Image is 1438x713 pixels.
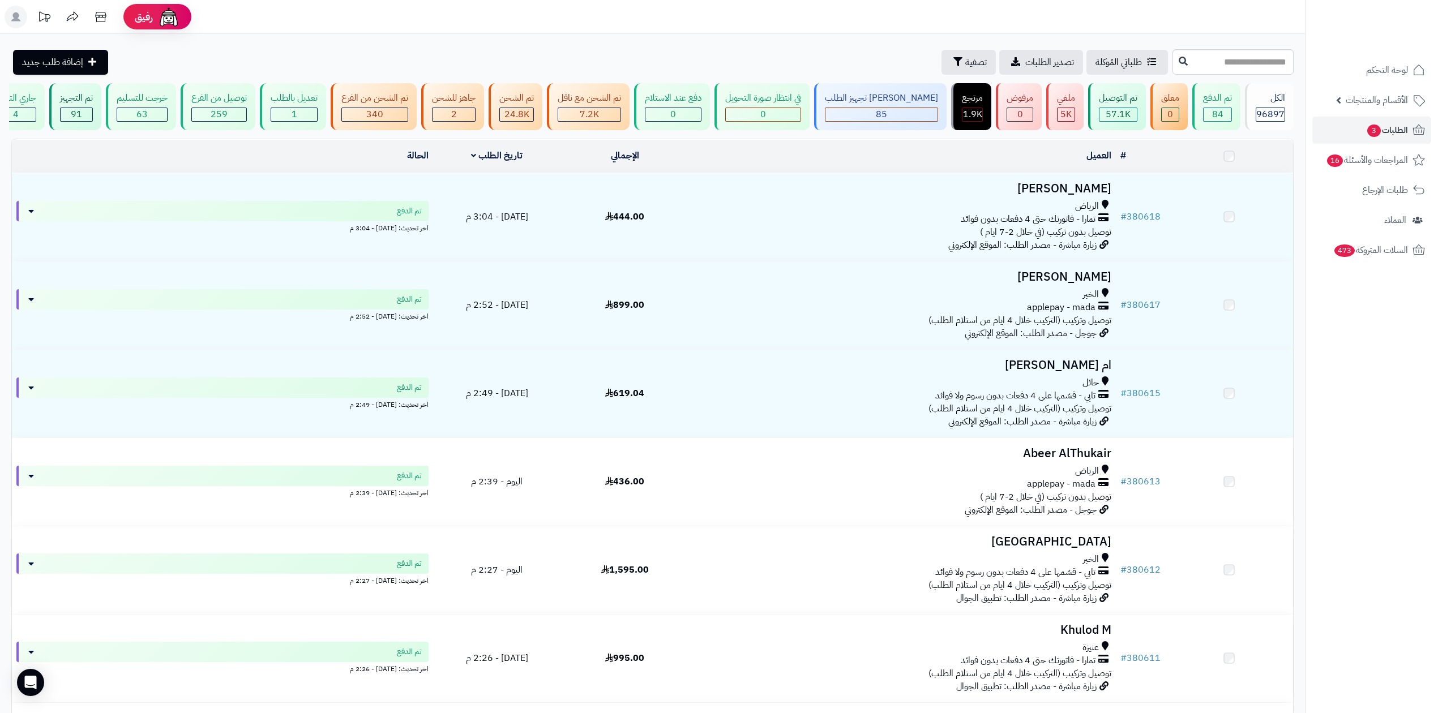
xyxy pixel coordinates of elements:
a: دفع عند الاستلام 0 [632,83,712,130]
span: توصيل وتركيب (التركيب خلال 4 ايام من استلام الطلب) [928,313,1111,327]
h3: [GEOGRAPHIC_DATA] [694,535,1111,548]
span: تم الدفع [397,646,422,658]
span: تابي - قسّمها على 4 دفعات بدون رسوم ولا فوائد [935,389,1095,402]
a: ملغي 5K [1044,83,1086,130]
span: 444.00 [605,210,644,224]
a: # [1120,149,1126,162]
span: [DATE] - 2:49 م [466,386,528,400]
span: طلباتي المُوكلة [1095,55,1142,69]
a: تم الشحن مع ناقل 7.2K [545,83,632,130]
div: [PERSON_NAME] تجهيز الطلب [825,92,938,105]
div: 340 [342,108,408,121]
span: 619.04 [605,386,644,400]
div: دفع عند الاستلام [645,92,701,105]
div: 2 [433,108,475,121]
div: 259 [192,108,246,121]
span: جوجل - مصدر الطلب: الموقع الإلكتروني [965,327,1097,340]
div: اخر تحديث: [DATE] - 3:04 م [16,221,429,233]
span: زيارة مباشرة - مصدر الطلب: تطبيق الجوال [956,680,1097,693]
div: تم التجهيز [60,92,93,105]
a: مرتجع 1.9K [949,83,994,130]
span: 5K [1060,108,1072,121]
span: تابي - قسّمها على 4 دفعات بدون رسوم ولا فوائد [935,566,1095,579]
a: توصيل من الفرع 259 [178,83,258,130]
a: الطلبات3 [1312,117,1431,144]
div: تم الشحن [499,92,534,105]
h3: [PERSON_NAME] [694,270,1111,284]
span: تم الدفع [397,382,422,393]
span: 1.9K [963,108,982,121]
span: الرياض [1075,200,1099,213]
span: # [1120,651,1127,665]
span: زيارة مباشرة - مصدر الطلب: الموقع الإلكتروني [948,415,1097,428]
a: معلق 0 [1148,83,1190,130]
a: #380615 [1120,386,1161,400]
span: 96897 [1256,108,1285,121]
div: 0 [1162,108,1179,121]
a: تعديل بالطلب 1 [258,83,328,130]
span: العملاء [1384,212,1406,228]
div: Open Intercom Messenger [17,669,44,696]
span: 84 [1212,108,1223,121]
a: طلبات الإرجاع [1312,177,1431,204]
span: 85 [876,108,887,121]
a: الكل96897 [1243,83,1296,130]
div: اخر تحديث: [DATE] - 2:52 م [16,310,429,321]
a: تم التوصيل 57.1K [1086,83,1148,130]
span: تمارا - فاتورتك حتى 4 دفعات بدون فوائد [961,654,1095,667]
span: 1,595.00 [601,563,649,577]
a: العملاء [1312,207,1431,234]
div: جاهز للشحن [432,92,476,105]
span: الخبر [1083,553,1099,566]
a: #380613 [1120,475,1161,488]
span: 91 [71,108,82,121]
div: توصيل من الفرع [191,92,247,105]
div: الكل [1256,92,1285,105]
a: #380618 [1120,210,1161,224]
span: 0 [760,108,766,121]
div: تم الشحن من الفرع [341,92,408,105]
span: الخبر [1083,288,1099,301]
span: [DATE] - 2:52 م [466,298,528,312]
div: 57117 [1099,108,1137,121]
h3: [PERSON_NAME] [694,182,1111,195]
a: مرفوض 0 [994,83,1044,130]
span: 436.00 [605,475,644,488]
span: # [1120,386,1127,400]
span: 3 [1367,124,1381,138]
a: خرجت للتسليم 63 [104,83,178,130]
div: 85 [825,108,938,121]
span: تمارا - فاتورتك حتى 4 دفعات بدون فوائد [961,213,1095,226]
span: تم الدفع [397,294,422,305]
div: 0 [645,108,701,121]
a: #380617 [1120,298,1161,312]
a: لوحة التحكم [1312,57,1431,84]
span: توصيل وتركيب (التركيب خلال 4 ايام من استلام الطلب) [928,402,1111,415]
span: السلات المتروكة [1333,242,1408,258]
div: في انتظار صورة التحويل [725,92,801,105]
div: اخر تحديث: [DATE] - 2:26 م [16,662,429,674]
a: في انتظار صورة التحويل 0 [712,83,812,130]
span: 24.8K [504,108,529,121]
span: جوجل - مصدر الطلب: الموقع الإلكتروني [965,503,1097,517]
span: 0 [1017,108,1023,121]
a: السلات المتروكة473 [1312,237,1431,264]
span: إضافة طلب جديد [22,55,83,69]
span: 2 [451,108,457,121]
a: طلباتي المُوكلة [1086,50,1168,75]
div: 7222 [558,108,620,121]
span: لوحة التحكم [1366,62,1408,78]
span: # [1120,298,1127,312]
div: 0 [726,108,801,121]
span: زيارة مباشرة - مصدر الطلب: تطبيق الجوال [956,591,1097,605]
span: [DATE] - 2:26 م [466,651,528,665]
span: الطلبات [1366,122,1408,138]
a: الإجمالي [611,149,639,162]
h3: ام [PERSON_NAME] [694,359,1111,372]
div: اخر تحديث: [DATE] - 2:49 م [16,398,429,410]
span: اليوم - 2:39 م [471,475,523,488]
div: 1 [271,108,317,121]
span: اليوم - 2:27 م [471,563,523,577]
span: applepay - mada [1027,478,1095,491]
span: 4 [13,108,19,121]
